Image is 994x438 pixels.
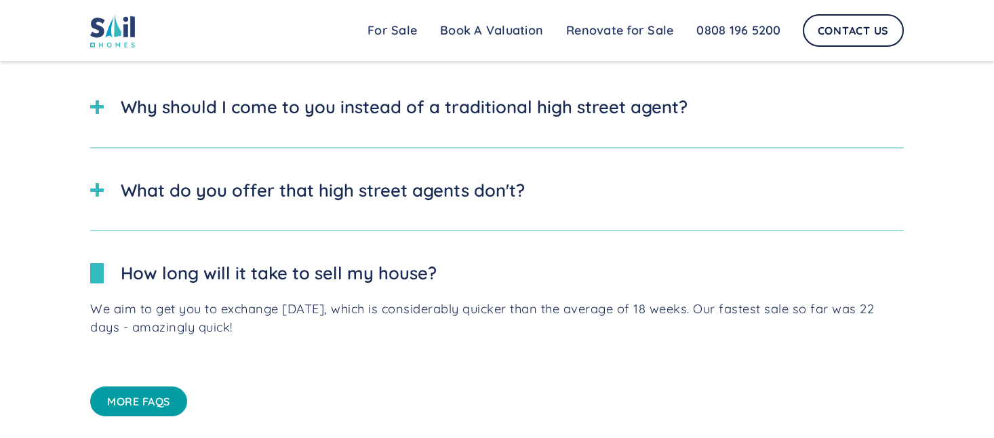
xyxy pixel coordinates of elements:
div: How long will it take to sell my house? [121,260,437,285]
a: Book A Valuation [429,17,555,44]
a: 0808 196 5200 [685,17,792,44]
a: Renovate for Sale [555,17,685,44]
a: Contact Us [803,14,904,47]
a: More FAQs [90,386,187,416]
div: What do you offer that high street agents don't? [121,177,525,203]
p: We aim to get you to exchange [DATE], which is considerably quicker than the average of 18 weeks.... [90,300,904,337]
a: For Sale [356,17,429,44]
div: Why should I come to you instead of a traditional high street agent? [121,94,688,119]
img: sail home logo colored [90,14,135,47]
